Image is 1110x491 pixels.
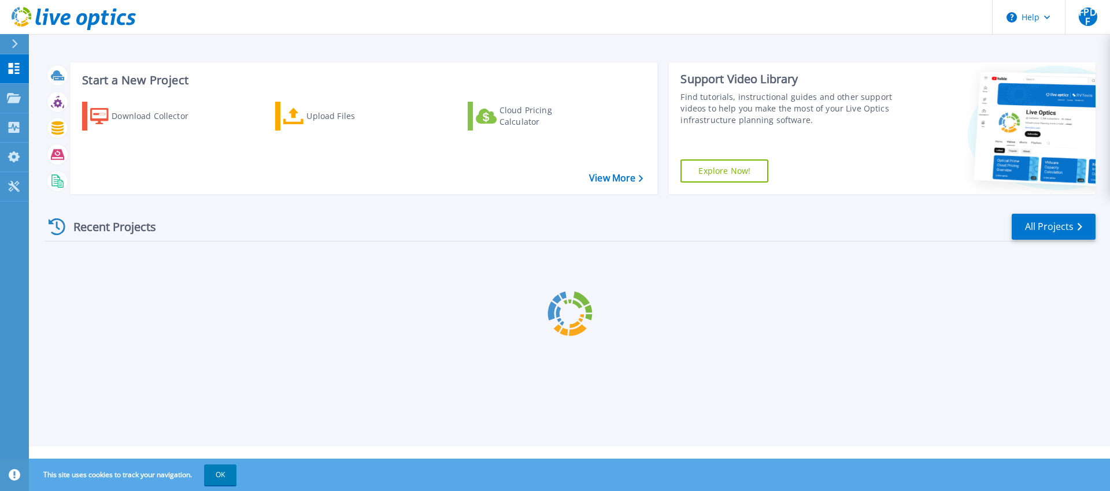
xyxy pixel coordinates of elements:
a: All Projects [1012,214,1096,240]
a: Cloud Pricing Calculator [468,102,597,131]
a: Download Collector [82,102,211,131]
div: Cloud Pricing Calculator [499,105,592,128]
div: Find tutorials, instructional guides and other support videos to help you make the most of your L... [680,91,898,126]
div: Upload Files [306,105,399,128]
span: This site uses cookies to track your navigation. [32,464,236,485]
button: OK [204,464,236,485]
span: FPDF [1079,8,1097,26]
div: Download Collector [112,105,204,128]
a: Upload Files [275,102,404,131]
div: Recent Projects [45,213,172,241]
div: Support Video Library [680,72,898,87]
a: View More [589,173,643,184]
h3: Start a New Project [82,74,643,87]
a: Explore Now! [680,159,768,183]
